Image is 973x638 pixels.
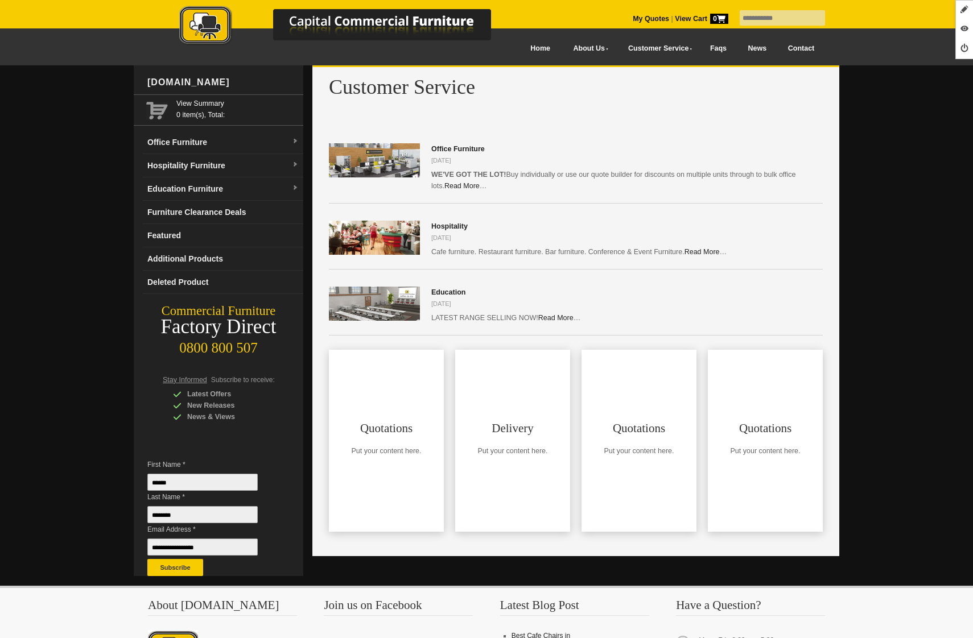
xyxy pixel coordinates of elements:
[604,445,674,457] p: Put your content here.
[147,474,258,491] input: First Name *
[292,138,299,145] img: dropdown
[147,559,203,576] button: Subscribe
[148,599,297,616] h3: About [DOMAIN_NAME]
[676,599,825,616] h3: Have a Question?
[292,161,299,168] img: dropdown
[147,524,275,535] span: Email Address *
[737,36,777,61] a: News
[616,36,699,61] a: Customer Service
[211,376,275,384] span: Subscribe to receive:
[134,303,303,319] div: Commercial Furniture
[176,98,299,109] a: View Summary
[329,221,420,255] img: Hospitality
[478,445,548,457] p: Put your content here.
[431,288,465,296] a: Education
[699,36,737,61] a: Faqs
[148,6,546,51] a: Capital Commercial Furniture Logo
[500,599,649,616] h3: Latest Blog Post
[143,131,303,154] a: Office Furnituredropdown
[329,287,420,321] img: Education
[431,234,451,241] time: [DATE]
[431,169,823,192] p: Buy individually or use our quote builder for discounts on multiple units through to bulk office ...
[173,388,281,400] div: Latest Offers
[538,314,574,322] a: Read More
[777,36,825,61] a: Contact
[147,506,258,523] input: Last Name *
[710,14,728,24] span: 0
[431,300,451,307] time: [DATE]
[143,224,303,247] a: Featured
[431,145,485,153] a: Office Furniture
[673,15,728,23] a: View Cart0
[147,491,275,503] span: Last Name *
[292,185,299,192] img: dropdown
[143,201,303,224] a: Furniture Clearance Deals
[431,171,506,179] strong: WE'VE GOT THE LOT!
[143,65,303,100] div: [DOMAIN_NAME]
[431,157,451,164] time: [DATE]
[561,36,616,61] a: About Us
[147,538,258,556] input: Email Address *
[613,422,665,434] h3: Quotations
[492,422,533,434] h3: Delivery
[360,422,413,434] h3: Quotations
[431,246,823,258] p: Cafe furniture. Restaurant furniture. Bar furniture. Conference & Event Furniture. …
[444,182,480,190] a: Read More
[143,154,303,177] a: Hospitality Furnituredropdown
[329,143,420,177] img: Office Furniture
[352,445,422,457] p: Put your content here.
[329,76,823,98] h1: Customer Service
[134,334,303,356] div: 0800 800 507
[148,6,546,47] img: Capital Commercial Furniture Logo
[173,400,281,411] div: New Releases
[176,98,299,119] span: 0 item(s), Total:
[431,222,468,230] a: Hospitality
[739,422,791,434] h3: Quotations
[731,445,801,457] p: Put your content here.
[431,312,823,324] p: LATEST RANGE SELLING NOW! …
[633,15,669,23] a: My Quotes
[163,376,207,384] span: Stay Informed
[675,15,728,23] strong: View Cart
[134,319,303,335] div: Factory Direct
[685,248,720,256] a: Read More
[147,459,275,470] span: First Name *
[143,247,303,271] a: Additional Products
[143,271,303,294] a: Deleted Product
[173,411,281,422] div: News & Views
[143,177,303,201] a: Education Furnituredropdown
[324,599,473,616] h3: Join us on Facebook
